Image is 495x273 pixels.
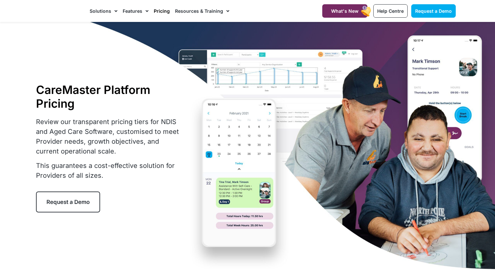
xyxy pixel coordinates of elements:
[39,6,83,16] img: CareMaster Logo
[46,199,90,205] span: Request a Demo
[36,117,183,156] p: Review our transparent pricing tiers for NDIS and Aged Care Software, customised to meet Provider...
[36,161,183,180] p: This guarantees a cost-effective solution for Providers of all sizes.
[331,8,359,14] span: What's New
[411,4,456,18] a: Request a Demo
[373,4,408,18] a: Help Centre
[36,83,183,110] h1: CareMaster Platform Pricing
[36,191,100,212] a: Request a Demo
[415,8,452,14] span: Request a Demo
[322,4,367,18] a: What's New
[377,8,404,14] span: Help Centre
